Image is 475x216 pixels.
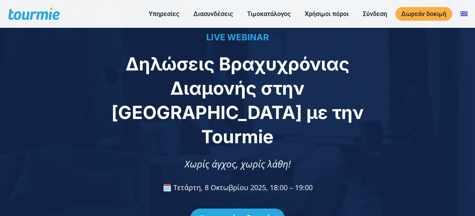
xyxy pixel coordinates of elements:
a: Σύνδεση [357,9,393,19]
a: Υπηρεσίες [143,9,185,19]
a: Διασυνδέσεις [187,9,239,19]
span: LIVE WEBINAR [206,32,269,42]
a: Δωρεάν δοκιμή [395,7,452,21]
a: Χρήσιμοι πόροι [299,9,355,19]
a: Τιμοκατάλογος [241,9,297,19]
span: 🗓️ Τετάρτη, 8 Οκτωβρίου 2025, 18:00 – 19:00 [163,183,313,192]
a: Αλλαγή σε [455,9,473,19]
span: Δηλώσεις Βραχυχρόνιας Διαμονής στην [GEOGRAPHIC_DATA] με την Tourmie [111,53,364,148]
span: Χωρίς άγχος, χωρίς λάθη! [185,157,291,170]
